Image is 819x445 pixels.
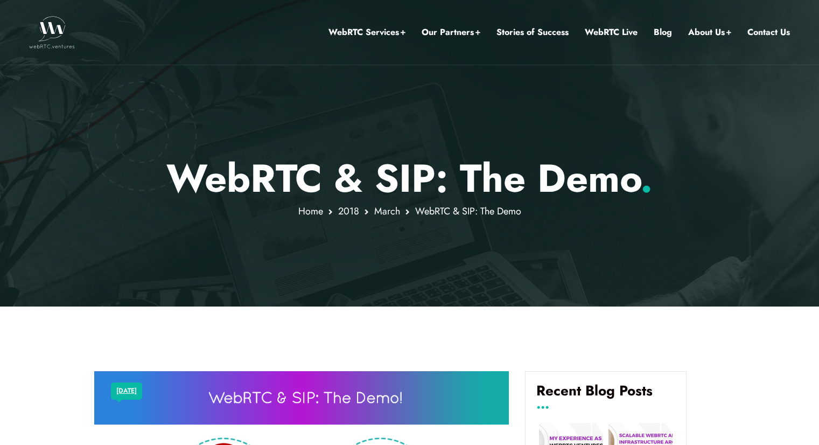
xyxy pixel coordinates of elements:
a: 2018 [338,204,359,218]
a: About Us [688,25,731,39]
a: Stories of Success [496,25,569,39]
a: WebRTC Services [328,25,405,39]
a: Our Partners [422,25,480,39]
a: Contact Us [747,25,790,39]
span: WebRTC & SIP: The Demo [415,204,521,218]
p: WebRTC & SIP: The Demo [94,155,725,201]
a: Home [298,204,323,218]
a: WebRTC Live [585,25,638,39]
a: [DATE] [116,384,137,398]
a: March [374,204,400,218]
a: Blog [654,25,672,39]
span: . [640,150,653,206]
h4: Recent Blog Posts [536,383,675,407]
img: WebRTC.ventures [29,16,75,48]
